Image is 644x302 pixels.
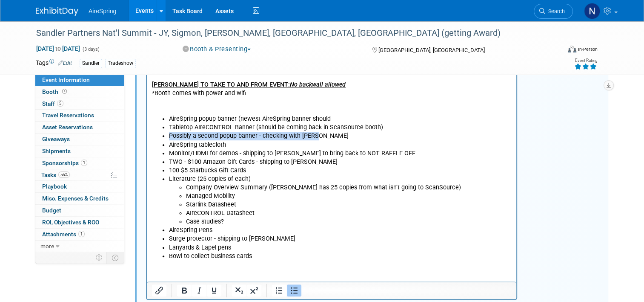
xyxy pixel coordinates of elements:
[35,145,124,157] a: Shipments
[57,100,63,107] span: 5
[58,171,70,178] span: 55%
[42,76,90,83] span: Event Information
[35,181,124,192] a: Playbook
[568,46,576,52] img: Format-Inperson.png
[578,46,598,52] div: In-Person
[80,59,102,68] div: Sandler
[35,122,124,133] a: Asset Reservations
[515,44,598,57] div: Event Format
[35,74,124,86] a: Event Information
[42,88,69,95] span: Booth
[35,110,124,121] a: Travel Reservations
[534,4,573,19] a: Search
[33,26,550,41] div: Sandler Partners Nat'l Summit - JY, Sigmon, [PERSON_NAME], [GEOGRAPHIC_DATA], [GEOGRAPHIC_DATA] (...
[41,171,70,178] span: Tasks
[545,8,565,15] span: Search
[35,217,124,228] a: ROI, Objectives & ROO
[89,8,116,15] span: AireSpring
[35,157,124,169] a: Sponsorships1
[105,59,136,68] div: Tradeshow
[35,98,124,110] a: Staff5
[82,46,100,52] span: (3 days)
[35,229,124,240] a: Attachments1
[54,45,62,52] span: to
[42,231,85,238] span: Attachments
[42,219,99,226] span: ROI, Objectives & ROO
[42,136,70,142] span: Giveaways
[180,45,255,54] button: Booth & Presenting
[378,47,485,53] span: [GEOGRAPHIC_DATA], [GEOGRAPHIC_DATA]
[584,3,600,19] img: Natalie Pyron
[35,241,124,252] a: more
[36,45,80,52] span: [DATE] [DATE]
[42,160,87,166] span: Sponsorships
[40,243,54,250] span: more
[42,100,63,107] span: Staff
[42,207,61,214] span: Budget
[107,252,124,263] td: Toggle Event Tabs
[35,134,124,145] a: Giveaways
[35,205,124,216] a: Budget
[42,112,94,119] span: Travel Reservations
[574,58,597,63] div: Event Rating
[81,160,87,166] span: 1
[42,124,93,131] span: Asset Reservations
[36,58,72,68] td: Tags
[92,252,107,263] td: Personalize Event Tab Strip
[42,195,109,202] span: Misc. Expenses & Credits
[42,183,67,190] span: Playbook
[42,148,71,154] span: Shipments
[35,193,124,204] a: Misc. Expenses & Credits
[58,60,72,66] a: Edit
[60,88,69,95] span: Booth not reserved yet
[36,7,78,16] img: ExhibitDay
[78,231,85,237] span: 1
[35,169,124,181] a: Tasks55%
[35,86,124,98] a: Booth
